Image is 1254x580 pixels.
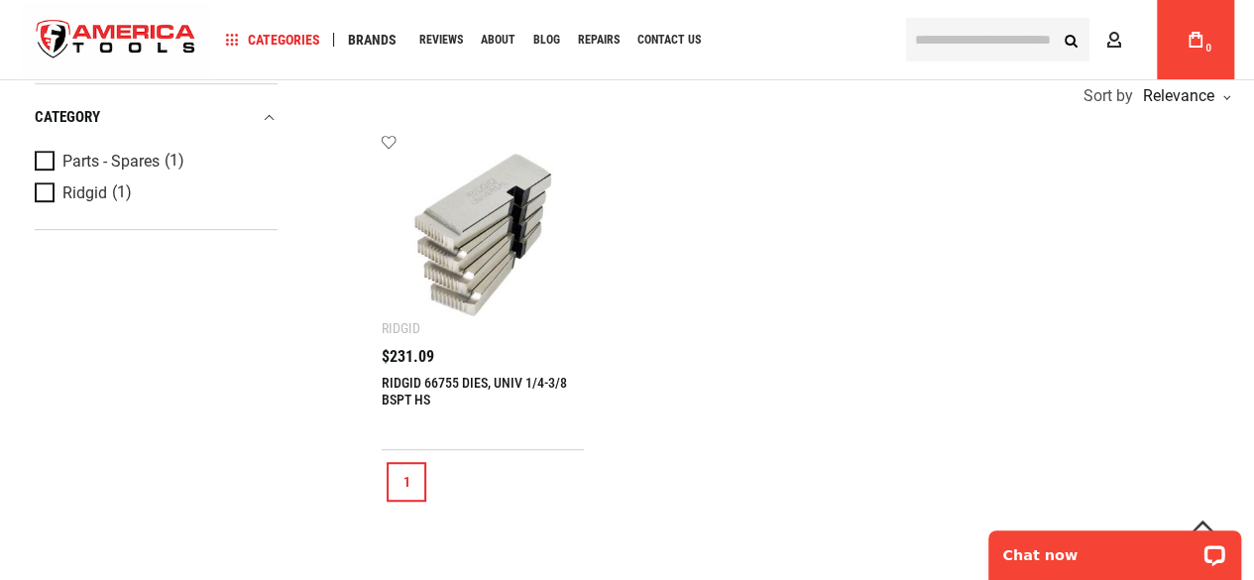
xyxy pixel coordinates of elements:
a: About [472,27,524,54]
a: RIDGID 66755 DIES, UNIV 1/4-3/8 BSPT HS [382,375,567,407]
span: 0 [1205,43,1211,54]
a: Blog [524,27,569,54]
span: Brands [348,33,397,47]
iframe: LiveChat chat widget [975,518,1254,580]
a: Reviews [410,27,472,54]
a: Ridgid (1) [35,182,273,204]
span: (1) [165,153,184,170]
span: $231.09 [382,349,434,365]
img: America Tools [20,3,212,77]
div: Product Filters [35,83,278,230]
span: Categories [225,33,320,47]
a: 1 [387,462,426,502]
span: Sort by [1083,88,1133,104]
div: Ridgid [382,320,420,336]
span: Ridgid [62,184,107,202]
a: store logo [20,3,212,77]
span: Parts - Spares [62,153,160,171]
div: Relevance [1138,88,1229,104]
a: Contact Us [628,27,710,54]
span: Reviews [419,34,463,46]
a: Parts - Spares (1) [35,151,273,173]
span: Contact Us [637,34,701,46]
span: Blog [533,34,560,46]
span: About [481,34,515,46]
a: Repairs [569,27,628,54]
img: RIDGID 66755 DIES, UNIV 1/4-3/8 BSPT HS [401,154,564,316]
span: Repairs [578,34,620,46]
div: category [35,104,278,131]
a: Categories [216,27,329,54]
span: (1) [112,184,132,201]
button: Search [1052,21,1089,58]
a: Brands [339,27,405,54]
